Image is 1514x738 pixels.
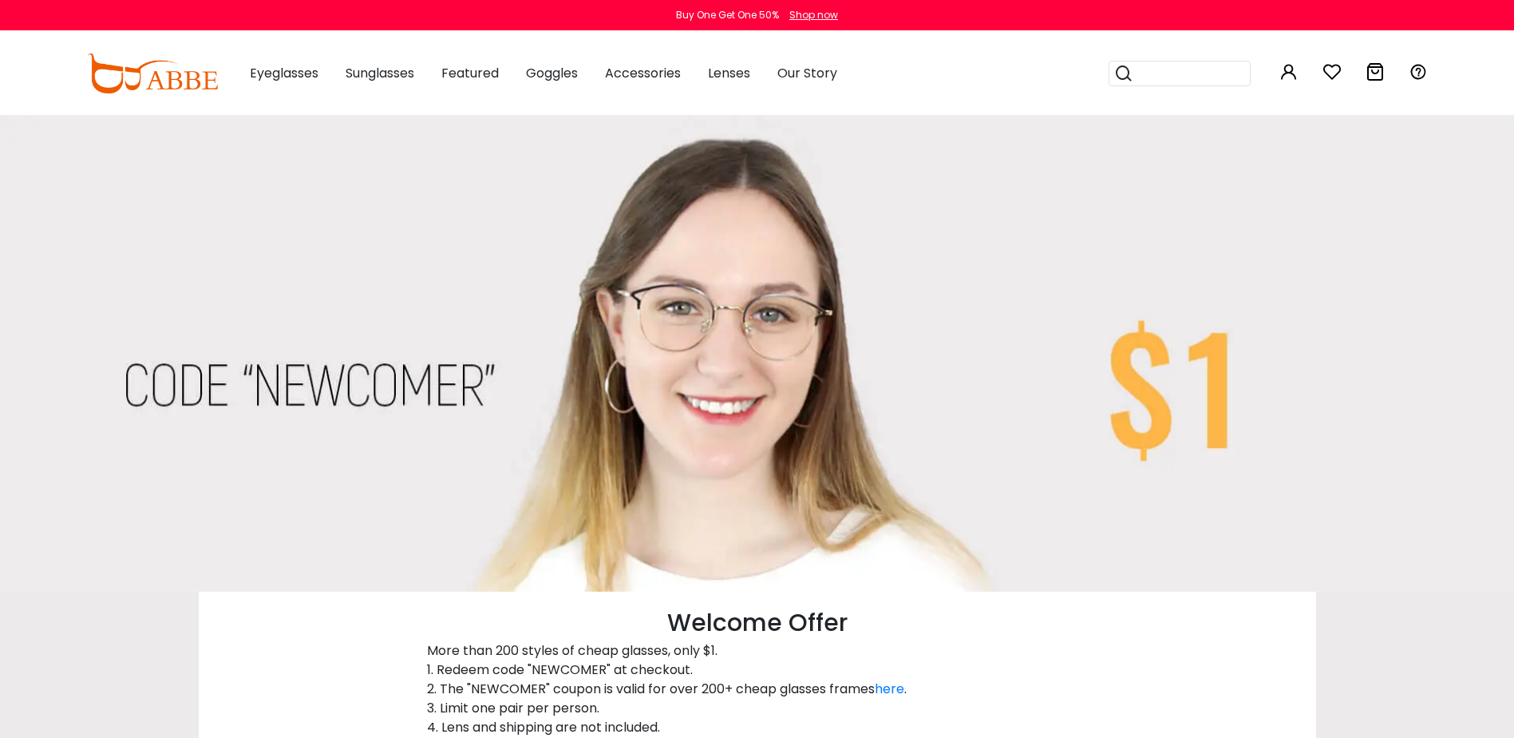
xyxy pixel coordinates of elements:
[346,64,414,82] span: Sunglasses
[708,64,750,82] span: Lenses
[250,64,318,82] span: Eyeglasses
[676,8,779,22] div: Buy One Get One 50%
[875,680,904,698] a: here
[207,611,1308,635] h5: Welcome Offer
[441,64,499,82] span: Featured
[777,64,837,82] span: Our Story
[87,54,218,93] img: abbeglasses.com
[781,8,838,22] a: Shop now
[789,8,838,22] div: Shop now
[605,64,681,82] span: Accessories
[526,64,578,82] span: Goggles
